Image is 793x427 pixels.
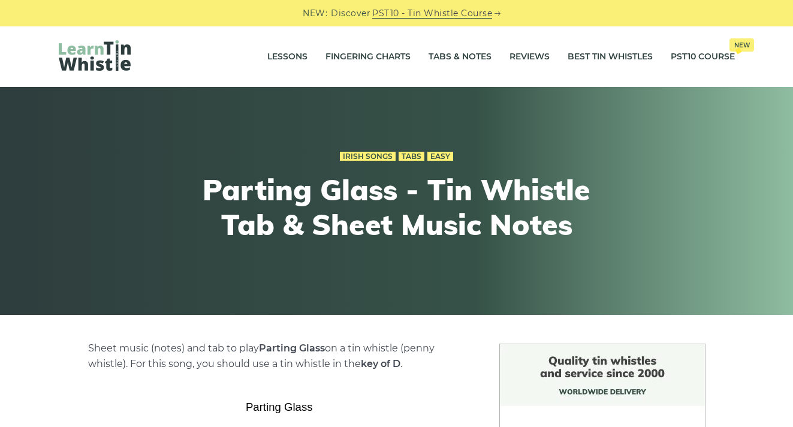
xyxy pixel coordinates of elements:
[729,38,754,52] span: New
[259,342,325,354] strong: Parting Glass
[361,358,400,369] strong: key of D
[427,152,453,161] a: Easy
[325,42,411,72] a: Fingering Charts
[671,42,735,72] a: PST10 CourseNew
[509,42,550,72] a: Reviews
[340,152,396,161] a: Irish Songs
[88,341,471,372] p: Sheet music (notes) and tab to play on a tin whistle (penny whistle). For this song, you should u...
[399,152,424,161] a: Tabs
[176,173,617,242] h1: Parting Glass - Tin Whistle Tab & Sheet Music Notes
[267,42,307,72] a: Lessons
[429,42,492,72] a: Tabs & Notes
[59,40,131,71] img: LearnTinWhistle.com
[568,42,653,72] a: Best Tin Whistles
